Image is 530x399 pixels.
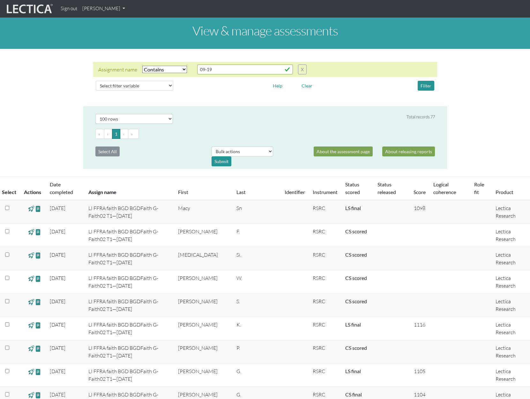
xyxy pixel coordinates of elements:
[309,340,341,364] td: RSRC
[80,3,128,15] a: [PERSON_NAME]
[298,64,307,74] button: X
[20,177,46,200] th: Actions
[35,321,41,329] span: view
[309,200,341,224] td: RSRC
[309,224,341,247] td: RSRC
[299,81,315,91] button: Clear
[414,368,425,374] span: 1105
[345,275,367,281] a: Completed = assessment has been completed; CS scored = assessment has been CLAS scored; LS scored...
[46,270,85,294] td: [DATE]
[35,391,41,399] span: view
[85,317,174,340] td: LI FFRA faith BGD BGDFaith G-Faith02 T1—[DATE]
[233,294,281,317] td: S.
[309,294,341,317] td: RSRC
[174,317,233,340] td: [PERSON_NAME]
[28,391,34,399] span: view
[345,228,367,234] a: Completed = assessment has been completed; CS scored = assessment has been CLAS scored; LS scored...
[414,205,425,211] span: 1098
[345,321,361,327] a: Completed = assessment has been completed; CS scored = assessment has been CLAS scored; LS scored...
[345,368,361,374] a: Completed = assessment has been completed; CS scored = assessment has been CLAS scored; LS scored...
[418,81,434,91] button: Filter
[35,368,41,375] span: view
[112,129,120,139] button: Go to page 1
[492,364,530,387] td: Lectica Research
[313,189,338,195] a: Instrument
[28,252,34,259] span: view
[46,247,85,270] td: [DATE]
[270,81,285,91] button: Help
[5,3,53,15] img: lecticalive
[233,317,281,340] td: K.
[233,247,281,270] td: Si.
[236,189,246,195] a: Last
[174,294,233,317] td: [PERSON_NAME]
[345,391,362,397] a: Completed = assessment has been completed; CS scored = assessment has been CLAS scored; LS scored...
[85,270,174,294] td: LI FFRA faith BGD BGDFaith G-Faith02 T1—[DATE]
[46,294,85,317] td: [DATE]
[492,200,530,224] td: Lectica Research
[233,270,281,294] td: W.
[28,321,34,329] span: view
[345,252,367,258] a: Completed = assessment has been completed; CS scored = assessment has been CLAS scored; LS scored...
[28,275,34,282] span: view
[46,340,85,364] td: [DATE]
[35,228,41,236] span: view
[492,247,530,270] td: Lectica Research
[309,247,341,270] td: RSRC
[85,340,174,364] td: LI FFRA faith BGD BGDFaith G-Faith02 T1—[DATE]
[345,345,367,351] a: Completed = assessment has been completed; CS scored = assessment has been CLAS scored; LS scored...
[28,205,34,212] span: view
[233,200,281,224] td: Sn
[46,364,85,387] td: [DATE]
[492,340,530,364] td: Lectica Research
[85,224,174,247] td: LI FFRA faith BGD BGDFaith G-Faith02 T1—[DATE]
[345,181,360,195] a: Status scored
[309,270,341,294] td: RSRC
[95,129,435,139] ul: Pagination
[28,228,34,236] span: view
[492,270,530,294] td: Lectica Research
[50,181,73,195] a: Date completed
[492,294,530,317] td: Lectica Research
[414,391,425,398] span: 1104
[46,317,85,340] td: [DATE]
[28,298,34,305] span: view
[233,340,281,364] td: P.
[58,3,80,15] a: Sign out
[95,147,120,156] button: Select All
[345,205,361,211] a: Completed = assessment has been completed; CS scored = assessment has been CLAS scored; LS scored...
[174,340,233,364] td: [PERSON_NAME]
[174,247,233,270] td: [MEDICAL_DATA]
[492,224,530,247] td: Lectica Research
[414,321,425,328] span: 1116
[35,252,41,259] span: view
[407,114,435,120] div: Total records 77
[28,368,34,375] span: view
[382,147,435,156] a: About releasing reports
[474,181,484,195] a: Role fit
[174,224,233,247] td: [PERSON_NAME]
[492,317,530,340] td: Lectica Research
[233,224,281,247] td: F.
[174,270,233,294] td: [PERSON_NAME]
[285,189,305,195] a: Identifier
[98,66,137,73] div: Assignment name
[85,177,174,200] th: Assign name
[433,181,456,195] a: Logical coherence
[314,147,373,156] a: About the assessment page
[28,345,34,352] span: view
[85,364,174,387] td: LI FFRA faith BGD BGDFaith G-Faith02 T1—[DATE]
[35,345,41,352] span: view
[377,181,396,195] a: Status released
[309,317,341,340] td: RSRC
[345,298,367,304] a: Completed = assessment has been completed; CS scored = assessment has been CLAS scored; LS scored...
[174,200,233,224] td: Macy
[46,224,85,247] td: [DATE]
[174,364,233,387] td: [PERSON_NAME]
[414,189,426,195] a: Score
[35,275,41,282] span: view
[85,294,174,317] td: LI FFRA faith BGD BGDFaith G-Faith02 T1—[DATE]
[233,364,281,387] td: G.
[85,200,174,224] td: LI FFRA faith BGD BGDFaith G-Faith02 T1—[DATE]
[35,205,41,212] span: view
